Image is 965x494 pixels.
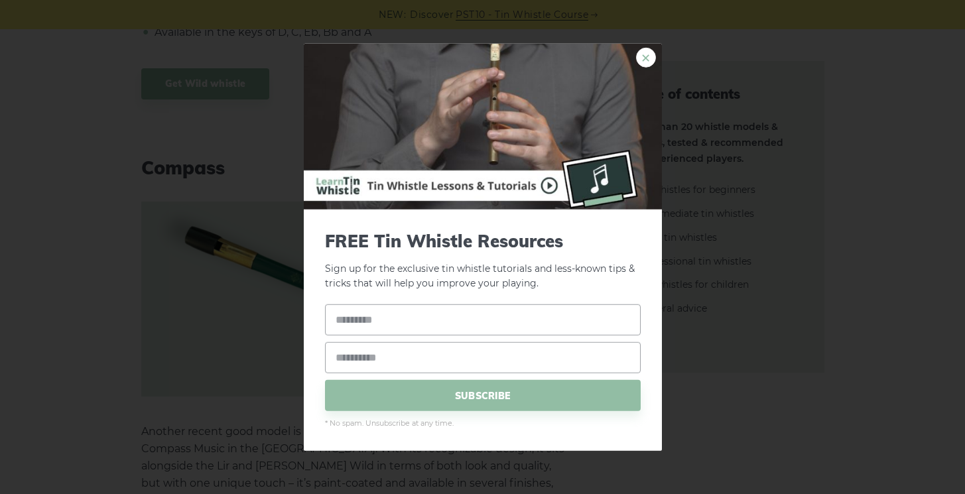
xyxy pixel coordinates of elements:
[325,230,641,291] p: Sign up for the exclusive tin whistle tutorials and less-known tips & tricks that will help you i...
[304,43,662,209] img: Tin Whistle Buying Guide Preview
[636,47,656,67] a: ×
[325,230,641,251] span: FREE Tin Whistle Resources
[325,380,641,411] span: SUBSCRIBE
[325,418,641,430] span: * No spam. Unsubscribe at any time.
